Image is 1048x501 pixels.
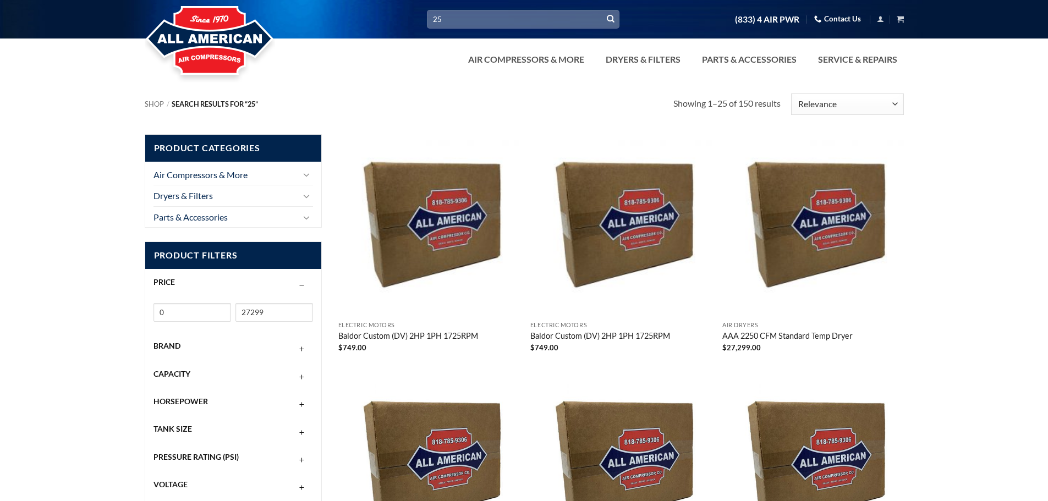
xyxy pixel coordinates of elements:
[530,322,712,329] p: Electric Motors
[153,369,190,378] span: Capacity
[300,168,313,181] button: Toggle
[811,48,904,70] a: Service & Repairs
[602,11,619,27] button: Submit
[300,211,313,224] button: Toggle
[153,397,208,406] span: Horsepower
[722,331,853,343] a: AAA 2250 CFM Standard Temp Dryer
[462,48,591,70] a: Air Compressors & More
[153,164,298,185] a: Air Compressors & More
[145,135,322,162] span: Product Categories
[897,12,904,26] a: View cart
[530,343,535,352] span: $
[153,277,175,287] span: Price
[145,242,322,269] span: Product Filters
[300,189,313,202] button: Toggle
[235,303,313,322] input: Max price
[153,185,298,206] a: Dryers & Filters
[167,100,169,108] span: /
[338,322,520,329] p: Electric Motors
[722,134,904,316] img: Placeholder
[153,480,188,489] span: Voltage
[153,207,298,228] a: Parts & Accessories
[145,100,674,108] nav: Breadcrumb
[695,48,803,70] a: Parts & Accessories
[722,343,761,352] bdi: 27,299.00
[153,341,180,350] span: Brand
[877,12,884,26] a: Login
[530,134,712,316] img: Placeholder
[722,322,904,329] p: Air Dryers
[153,452,239,461] span: Pressure Rating (PSI)
[673,96,781,111] p: Showing 1–25 of 150 results
[338,331,478,343] a: Baldor Custom (DV) 2HP 1PH 1725RPM
[338,343,343,352] span: $
[735,10,799,29] a: (833) 4 AIR PWR
[530,331,670,343] a: Baldor Custom (DV) 2HP 1PH 1725RPM
[722,343,727,352] span: $
[145,100,164,108] a: Shop
[338,343,366,352] bdi: 749.00
[791,93,903,115] select: Shop order
[338,134,520,316] img: Placeholder
[814,10,861,27] a: Contact Us
[427,10,619,28] input: Search…
[530,343,558,352] bdi: 749.00
[599,48,687,70] a: Dryers & Filters
[153,303,231,322] input: Min price
[153,424,192,433] span: Tank Size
